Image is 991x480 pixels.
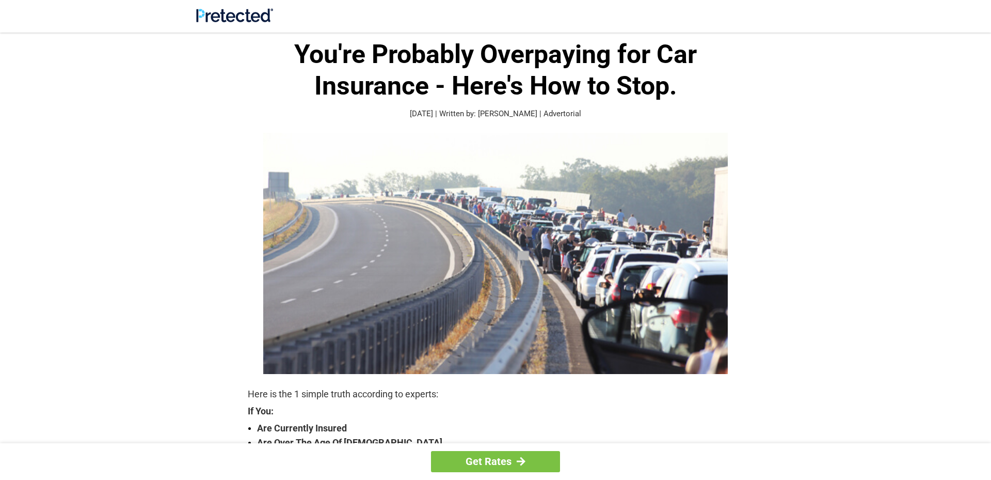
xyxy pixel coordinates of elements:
[248,39,743,102] h1: You're Probably Overpaying for Car Insurance - Here's How to Stop.
[248,387,743,401] p: Here is the 1 simple truth according to experts:
[257,436,743,450] strong: Are Over The Age Of [DEMOGRAPHIC_DATA]
[431,451,560,472] a: Get Rates
[248,108,743,120] p: [DATE] | Written by: [PERSON_NAME] | Advertorial
[196,8,273,22] img: Site Logo
[257,421,743,436] strong: Are Currently Insured
[196,14,273,24] a: Site Logo
[248,407,743,416] strong: If You:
